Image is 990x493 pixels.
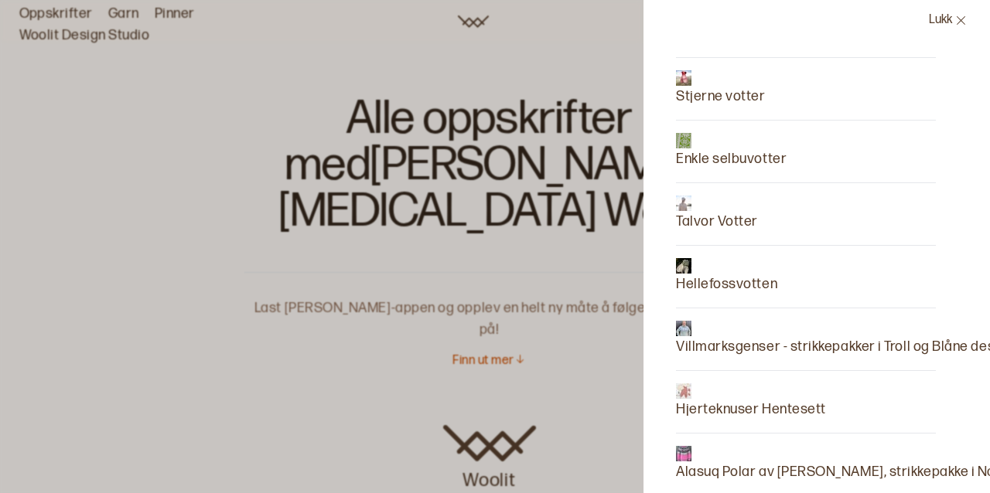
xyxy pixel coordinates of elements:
a: HellefossvottenHellefossvotten [676,258,777,295]
a: Enkle selbuvotterEnkle selbuvotter [676,133,787,170]
img: Alasuq Polar av Linka Neumann, strikkepakke i Naturgarn [676,446,691,461]
p: Hellefossvotten [676,274,777,295]
img: Enkle selbuvotter [676,133,691,148]
img: Hellefossvotten [676,258,691,274]
a: Talvor VotterTalvor Votter [676,195,758,233]
p: Hjerteknuser Hentesett [676,399,826,420]
p: Talvor Votter [676,211,758,233]
a: Hjerteknuser HentesettHjerteknuser Hentesett [676,383,826,420]
img: Hjerteknuser Hentesett [676,383,691,399]
img: Villmarksgenser - strikkepakker i Troll og Blåne designet av Linka Neumann med 4 mønsterfarger - ... [676,321,691,336]
img: Stjerne votter [676,70,691,86]
img: Talvor Votter [676,195,691,211]
p: Stjerne votter [676,86,766,107]
a: Stjerne votterStjerne votter [676,70,766,107]
p: Enkle selbuvotter [676,148,787,170]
